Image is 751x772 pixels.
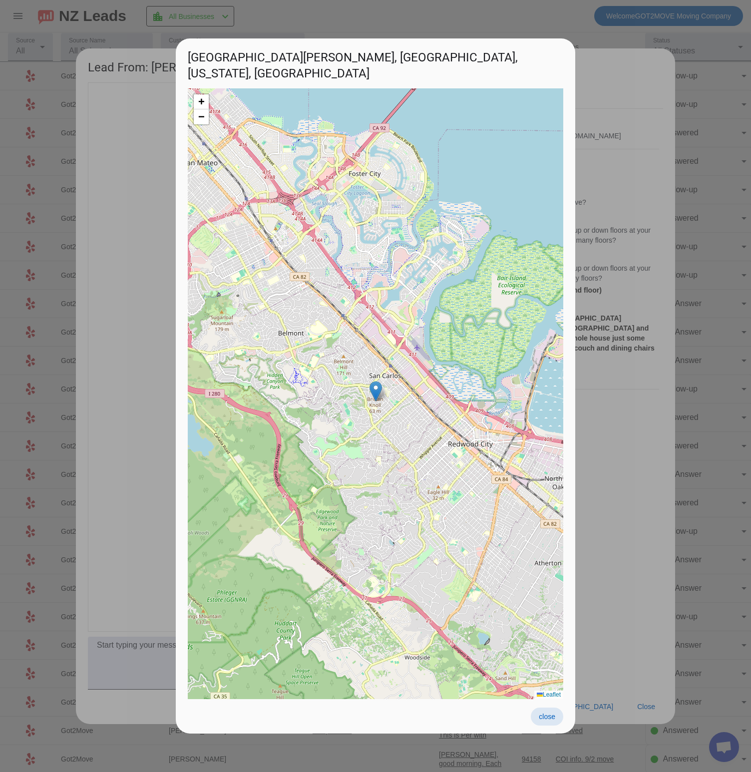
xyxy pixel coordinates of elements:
span: + [198,95,205,108]
a: Zoom in [194,94,209,109]
button: close [531,708,563,726]
a: Zoom out [194,109,209,124]
span: close [539,713,555,721]
span: − [198,110,205,123]
a: Leaflet [537,691,561,698]
h1: [GEOGRAPHIC_DATA][PERSON_NAME], [GEOGRAPHIC_DATA], [US_STATE], [GEOGRAPHIC_DATA] [176,38,575,88]
img: Marker [370,381,382,401]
